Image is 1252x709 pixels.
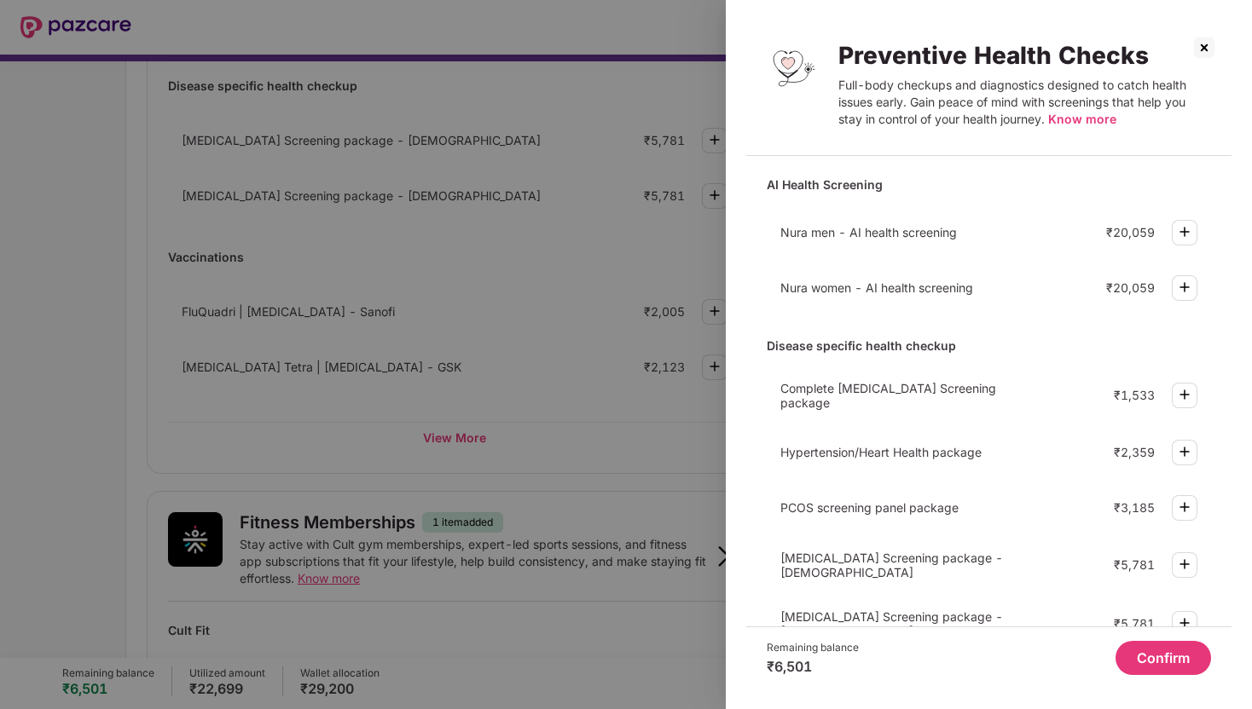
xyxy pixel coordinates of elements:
[1114,557,1155,572] div: ₹5,781
[1174,222,1195,242] img: svg+xml;base64,PHN2ZyBpZD0iUGx1cy0zMngzMiIgeG1sbnM9Imh0dHA6Ly93d3cudzMub3JnLzIwMDAvc3ZnIiB3aWR0aD...
[780,445,982,459] span: Hypertension/Heart Health package
[1174,554,1195,574] img: svg+xml;base64,PHN2ZyBpZD0iUGx1cy0zMngzMiIgeG1sbnM9Imh0dHA6Ly93d3cudzMub3JnLzIwMDAvc3ZnIiB3aWR0aD...
[1174,613,1195,633] img: svg+xml;base64,PHN2ZyBpZD0iUGx1cy0zMngzMiIgeG1sbnM9Imh0dHA6Ly93d3cudzMub3JnLzIwMDAvc3ZnIiB3aWR0aD...
[1174,277,1195,297] img: svg+xml;base64,PHN2ZyBpZD0iUGx1cy0zMngzMiIgeG1sbnM9Imh0dHA6Ly93d3cudzMub3JnLzIwMDAvc3ZnIiB3aWR0aD...
[1191,34,1218,61] img: svg+xml;base64,PHN2ZyBpZD0iQ3Jvc3MtMzJ4MzIiIHhtbG5zPSJodHRwOi8vd3d3LnczLm9yZy8yMDAwL3N2ZyIgd2lkdG...
[1048,112,1116,126] span: Know more
[1114,445,1155,459] div: ₹2,359
[767,658,859,675] div: ₹6,501
[767,170,1211,199] div: AI Health Screening
[780,225,957,239] span: Nura men - AI health screening
[1114,500,1155,515] div: ₹3,185
[780,381,996,410] span: Complete [MEDICAL_DATA] Screening package
[780,609,1003,638] span: [MEDICAL_DATA] Screening package - [DEMOGRAPHIC_DATA]
[1114,616,1155,631] div: ₹5,781
[1106,225,1155,239] div: ₹20,059
[767,331,1211,360] div: Disease specific health checkup
[1116,641,1211,675] button: Confirm
[838,77,1211,128] div: Full-body checkups and diagnostics designed to catch health issues early. Gain peace of mind with...
[780,500,959,515] span: PCOS screening panel package
[780,550,1003,579] span: [MEDICAL_DATA] Screening package - [DEMOGRAPHIC_DATA]
[1106,280,1155,295] div: ₹20,059
[1114,388,1155,402] div: ₹1,533
[838,41,1211,70] div: Preventive Health Checks
[780,280,973,295] span: Nura women - AI health screening
[1174,497,1195,517] img: svg+xml;base64,PHN2ZyBpZD0iUGx1cy0zMngzMiIgeG1sbnM9Imh0dHA6Ly93d3cudzMub3JnLzIwMDAvc3ZnIiB3aWR0aD...
[1174,384,1195,405] img: svg+xml;base64,PHN2ZyBpZD0iUGx1cy0zMngzMiIgeG1sbnM9Imh0dHA6Ly93d3cudzMub3JnLzIwMDAvc3ZnIiB3aWR0aD...
[767,41,821,95] img: Preventive Health Checks
[767,641,859,654] div: Remaining balance
[1174,441,1195,462] img: svg+xml;base64,PHN2ZyBpZD0iUGx1cy0zMngzMiIgeG1sbnM9Imh0dHA6Ly93d3cudzMub3JnLzIwMDAvc3ZnIiB3aWR0aD...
